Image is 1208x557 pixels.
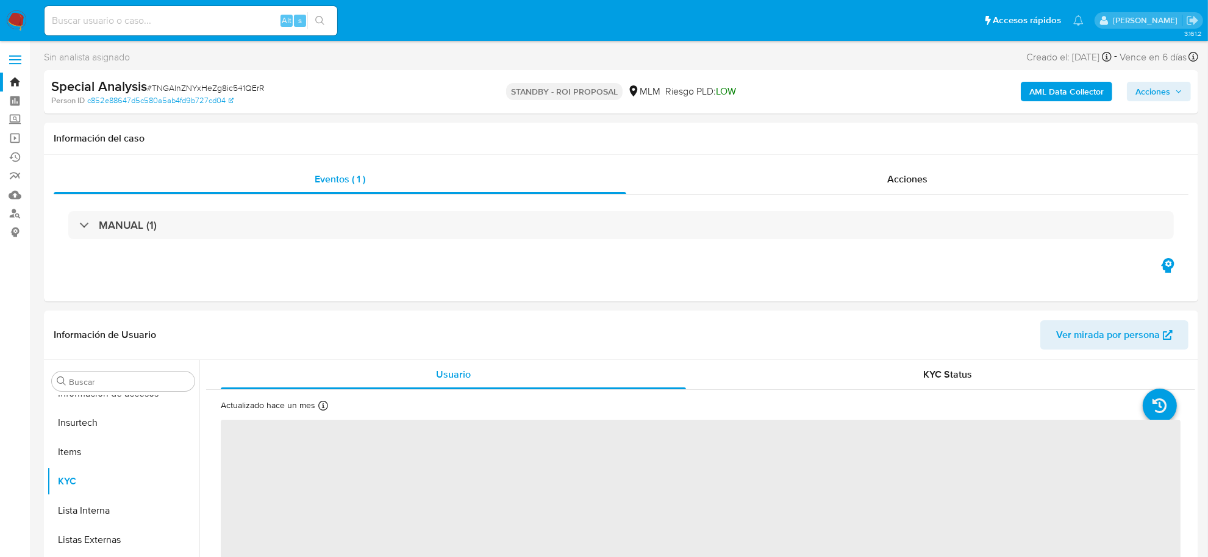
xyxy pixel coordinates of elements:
input: Buscar [69,376,190,387]
span: s [298,15,302,26]
a: Notificaciones [1073,15,1084,26]
span: Riesgo PLD: [665,85,736,98]
h1: Información de Usuario [54,329,156,341]
button: Buscar [57,376,66,386]
b: Special Analysis [51,76,147,96]
span: Sin analista asignado [44,51,130,64]
h3: MANUAL (1) [99,218,157,232]
div: Creado el: [DATE] [1026,49,1112,65]
b: AML Data Collector [1029,82,1104,101]
span: Vence en 6 días [1120,51,1187,64]
span: - [1114,49,1117,65]
button: AML Data Collector [1021,82,1112,101]
button: KYC [47,467,199,496]
button: Ver mirada por persona [1040,320,1188,350]
span: LOW [716,84,736,98]
a: c852e88647d5c580a5ab4fd9b727cd04 [87,95,234,106]
span: KYC Status [924,367,973,381]
p: Actualizado hace un mes [221,400,315,411]
button: Insurtech [47,408,199,437]
span: # TNGAlnZNYxHeZg8ic541QErR [147,82,264,94]
button: Items [47,437,199,467]
button: Acciones [1127,82,1191,101]
span: Eventos ( 1 ) [315,172,365,186]
button: search-icon [307,12,332,29]
input: Buscar usuario o caso... [45,13,337,29]
button: Lista Interna [47,496,199,525]
b: Person ID [51,95,85,106]
div: MLM [627,85,660,98]
span: Ver mirada por persona [1056,320,1160,350]
span: Alt [282,15,291,26]
span: Acciones [887,172,927,186]
span: Usuario [436,367,471,381]
span: Accesos rápidos [993,14,1061,27]
div: MANUAL (1) [68,211,1174,239]
p: cesar.gonzalez@mercadolibre.com.mx [1113,15,1182,26]
span: Acciones [1135,82,1170,101]
p: STANDBY - ROI PROPOSAL [506,83,623,100]
button: Listas Externas [47,525,199,555]
a: Salir [1186,14,1199,27]
h1: Información del caso [54,132,1188,145]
